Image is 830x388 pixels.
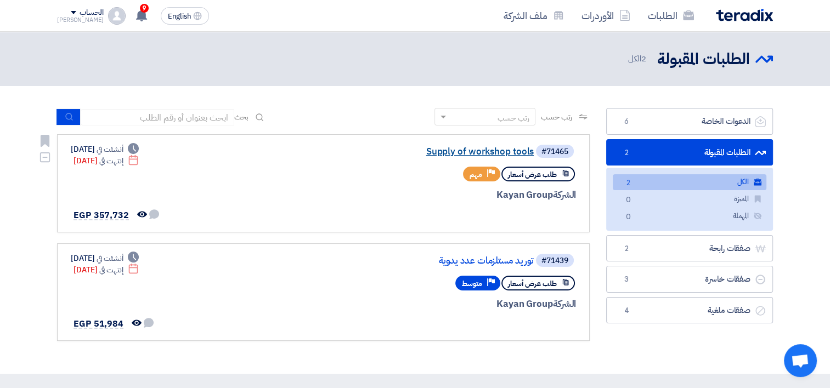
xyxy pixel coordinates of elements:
a: صفقات خاسرة3 [606,266,773,293]
span: 0 [622,212,635,223]
a: المميزة [613,191,766,207]
a: صفقات رابحة2 [606,235,773,262]
span: 6 [620,116,633,127]
span: 3 [620,274,633,285]
a: صفقات ملغية4 [606,297,773,324]
span: إنتهت في [99,264,123,276]
span: مهم [470,169,482,180]
span: English [168,13,191,20]
div: رتب حسب [498,112,529,124]
h2: الطلبات المقبولة [657,49,750,70]
a: الدعوات الخاصة6 [606,108,773,135]
div: #71439 [541,257,568,265]
div: Kayan Group [312,297,576,311]
img: Teradix logo [716,9,773,21]
div: [PERSON_NAME] [57,17,104,23]
span: 4 [620,305,633,316]
span: الكل [628,53,648,65]
div: [DATE] [74,155,139,167]
span: متوسط [462,278,482,289]
span: إنتهت في [99,155,123,167]
a: الكل [613,174,766,190]
span: 2 [620,147,633,158]
a: Supply of workshop tools [314,147,534,157]
span: أنشئت في [97,253,123,264]
span: الشركة [553,297,577,311]
span: 9 [140,4,149,13]
span: EGP 357,732 [74,209,129,222]
span: بحث [234,111,249,123]
a: المهملة [613,208,766,224]
span: الشركة [553,188,577,202]
span: أنشئت في [97,144,123,155]
span: 2 [622,178,635,189]
span: 2 [620,243,633,254]
span: EGP 51,984 [74,317,123,330]
span: رتب حسب [541,111,572,123]
div: [DATE] [71,144,139,155]
a: الأوردرات [573,3,639,28]
span: طلب عرض أسعار [508,169,557,180]
a: الطلبات [639,3,703,28]
div: [DATE] [74,264,139,276]
a: الطلبات المقبولة2 [606,139,773,166]
span: 0 [622,195,635,206]
a: ملف الشركة [495,3,573,28]
div: Open chat [784,344,817,377]
span: 2 [641,53,646,65]
div: الحساب [80,8,103,18]
div: [DATE] [71,253,139,264]
input: ابحث بعنوان أو رقم الطلب [81,109,234,125]
img: profile_test.png [108,7,126,25]
div: Kayan Group [312,188,576,202]
span: طلب عرض أسعار [508,278,557,289]
a: توريد مستلزمات عدد يدوية [314,256,534,266]
div: #71465 [541,148,568,156]
button: English [161,7,209,25]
